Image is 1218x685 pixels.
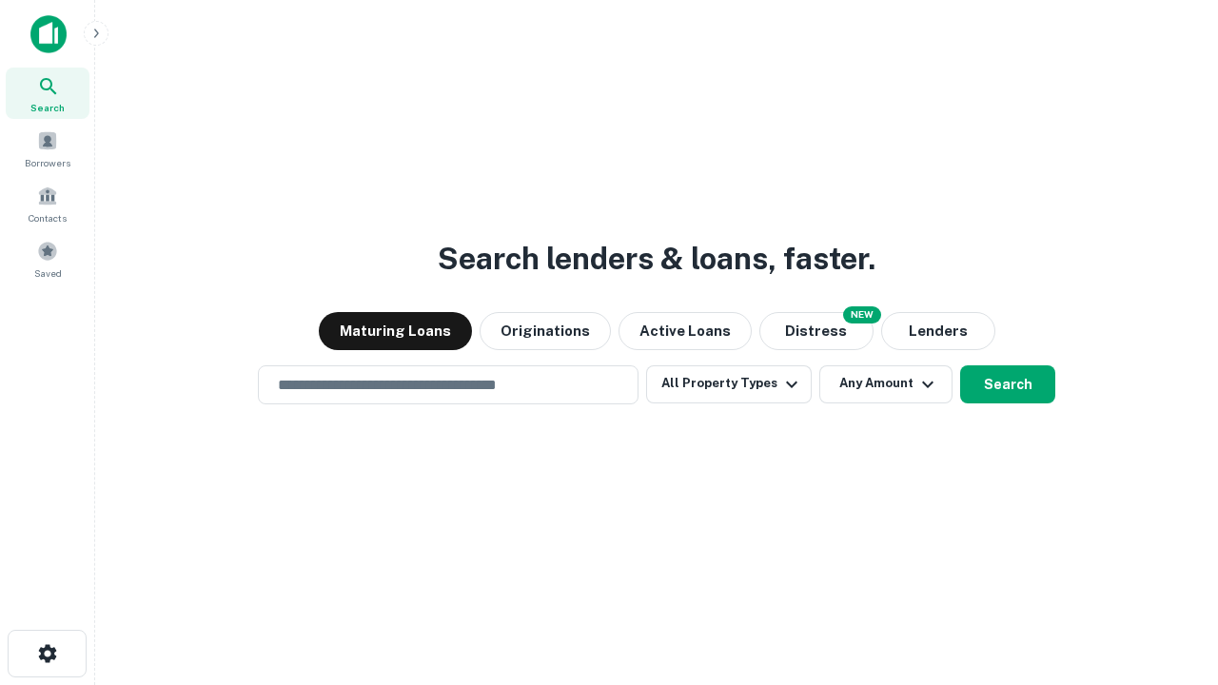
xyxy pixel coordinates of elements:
div: NEW [843,306,881,323]
button: Search distressed loans with lien and other non-mortgage details. [759,312,874,350]
span: Saved [34,265,62,281]
button: Search [960,365,1055,403]
a: Search [6,68,89,119]
button: All Property Types [646,365,812,403]
button: Originations [480,312,611,350]
button: Active Loans [619,312,752,350]
button: Any Amount [819,365,953,403]
a: Borrowers [6,123,89,174]
h3: Search lenders & loans, faster. [438,236,875,282]
span: Search [30,100,65,115]
a: Saved [6,233,89,284]
span: Borrowers [25,155,70,170]
button: Maturing Loans [319,312,472,350]
img: capitalize-icon.png [30,15,67,53]
iframe: Chat Widget [1123,533,1218,624]
a: Contacts [6,178,89,229]
span: Contacts [29,210,67,225]
button: Lenders [881,312,995,350]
